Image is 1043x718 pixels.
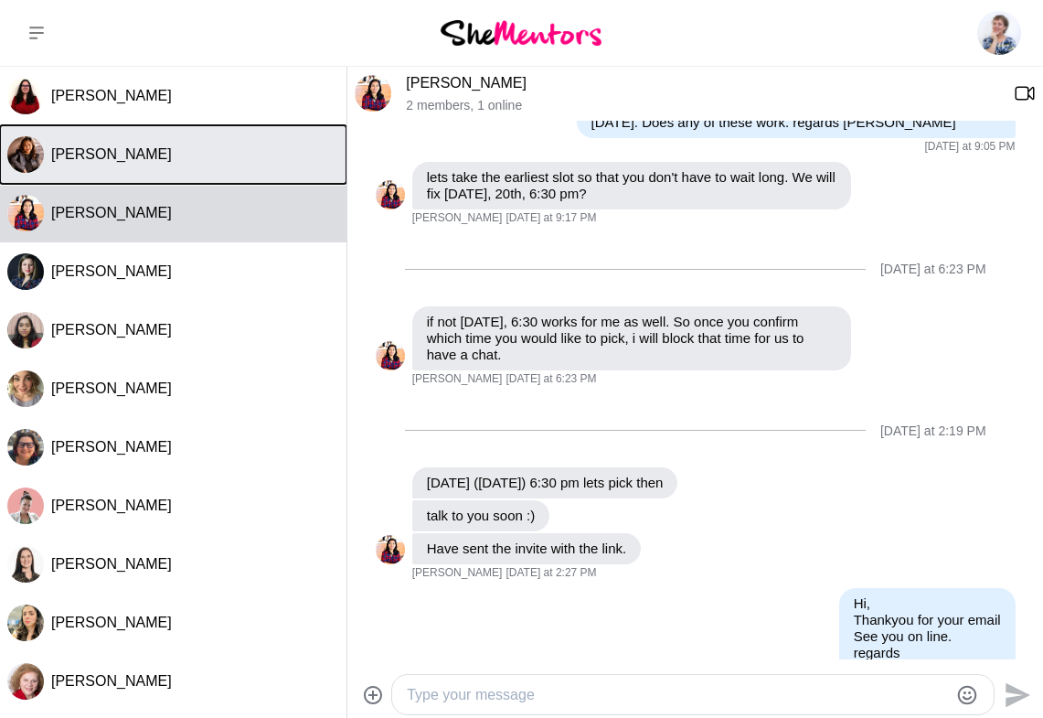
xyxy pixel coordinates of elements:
button: Send [995,674,1036,715]
span: [PERSON_NAME] [51,673,172,689]
div: Kate Yonge [7,429,44,466]
div: Manisha Taneja [7,605,44,641]
img: D [7,136,44,173]
p: lets take the earliest slot so that you don't have to wait long. We will fix [DATE], 20th, 6:30 pm? [427,169,836,202]
p: Have sent the invite with the link. [427,541,626,557]
div: [DATE] at 6:23 PM [880,262,986,277]
img: D [376,535,405,564]
span: [PERSON_NAME] [51,615,172,630]
time: 2025-08-19T08:23:26.483Z [506,372,596,387]
p: Hi, Thankyou for your email See you on line. regards [PERSON_NAME] [854,595,1001,678]
div: Marina Pitisano [7,663,44,700]
span: [PERSON_NAME] [51,380,172,396]
p: talk to you soon :) [427,508,535,524]
div: [DATE] at 2:19 PM [880,423,986,439]
div: Meerah Tauqir [7,253,44,290]
img: D [355,75,391,112]
span: [PERSON_NAME] [51,439,172,455]
span: [PERSON_NAME] [412,372,503,387]
img: D [376,180,405,209]
div: Dian Erliasari [7,136,44,173]
div: Diana Philip [376,535,405,564]
div: Diana Philip [355,75,391,112]
img: M [7,253,44,290]
div: Diana Philip [376,341,405,370]
span: [PERSON_NAME] [51,88,172,103]
span: [PERSON_NAME] [51,322,172,338]
time: 2025-08-18T11:05:55.440Z [924,140,1015,155]
div: Diana Philip [376,180,405,209]
p: [DATE] ([DATE]) 6:30 pm lets pick then [427,475,664,491]
div: Lidija McInnes [7,78,44,114]
div: Nikki Paterson [7,488,44,524]
img: L [7,370,44,407]
span: [PERSON_NAME] [51,498,172,513]
time: 2025-08-20T04:27:09.813Z [506,566,596,581]
button: Emoji picker [956,684,978,706]
a: [PERSON_NAME] [406,75,527,91]
img: M [7,663,44,700]
img: L [7,78,44,114]
div: Tahlia Shaw [7,546,44,583]
img: D [7,195,44,231]
img: N [7,312,44,348]
p: 2 members , 1 online [406,98,999,113]
span: [PERSON_NAME] [412,211,503,226]
img: M [7,605,44,641]
img: She Mentors Logo [441,20,601,45]
img: K [7,429,44,466]
div: Diana Philip [7,195,44,231]
p: if not [DATE], 6:30 works for me as well. So once you confirm which time you would like to pick, ... [427,314,836,363]
img: D [376,341,405,370]
textarea: Type your message [407,684,948,706]
img: T [7,546,44,583]
img: Tracy Travis [977,11,1021,55]
img: N [7,488,44,524]
span: [PERSON_NAME] [51,556,172,572]
span: [PERSON_NAME] [51,263,172,279]
time: 2025-08-18T11:17:00.178Z [506,211,596,226]
div: Neha Saxena [7,312,44,348]
span: [PERSON_NAME] [51,146,172,162]
span: [PERSON_NAME] [51,205,172,220]
span: [PERSON_NAME] [412,566,503,581]
div: Laura Yuile [7,370,44,407]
